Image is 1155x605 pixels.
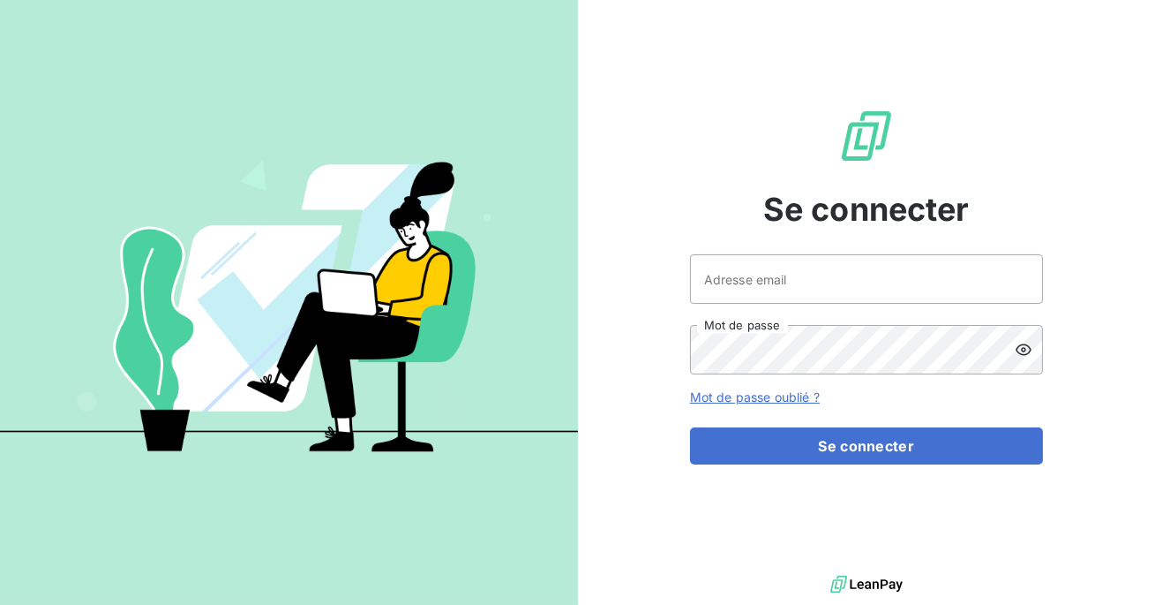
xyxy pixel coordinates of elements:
[763,185,970,233] span: Se connecter
[830,571,903,598] img: logo
[690,427,1043,465] button: Se connecter
[690,254,1043,304] input: placeholder
[838,108,895,164] img: Logo LeanPay
[690,389,820,405] a: Mot de passe oublié ?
